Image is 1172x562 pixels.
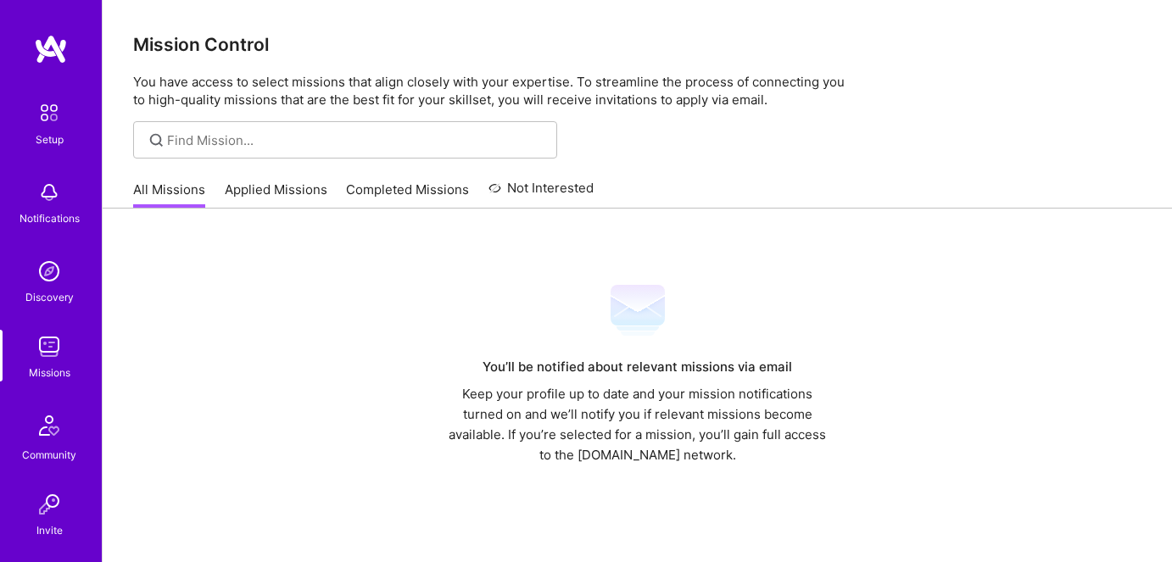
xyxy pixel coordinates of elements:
img: Invite [32,487,66,521]
img: setup [31,95,67,131]
div: Discovery [25,288,74,306]
div: Keep your profile up to date and your mission notifications turned on and we’ll notify you if rel... [442,384,834,465]
div: Setup [36,131,64,148]
img: Community [29,405,70,446]
div: Community [22,446,76,464]
a: All Missions [133,181,205,209]
img: teamwork [32,330,66,364]
h3: Mission Control [133,34,1141,55]
img: logo [34,34,68,64]
a: Completed Missions [346,181,469,209]
div: You’ll be notified about relevant missions via email [442,357,834,377]
i: icon SearchGrey [147,131,166,150]
div: Notifications [20,209,80,227]
img: Mail [611,283,665,337]
a: Applied Missions [225,181,327,209]
p: You have access to select missions that align closely with your expertise. To streamline the proc... [133,73,1141,109]
div: Invite [36,521,63,539]
img: discovery [32,254,66,288]
div: Missions [29,364,70,381]
img: bell [32,175,66,209]
a: Not Interested [488,178,594,209]
input: Find Mission... [167,131,544,149]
